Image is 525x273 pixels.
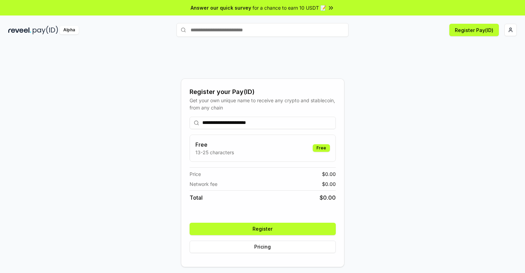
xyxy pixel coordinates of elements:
[190,180,217,188] span: Network fee
[320,193,336,202] span: $ 0.00
[190,87,336,97] div: Register your Pay(ID)
[253,4,326,11] span: for a chance to earn 10 USDT 📝
[195,140,234,149] h3: Free
[190,193,203,202] span: Total
[322,170,336,178] span: $ 0.00
[322,180,336,188] span: $ 0.00
[190,170,201,178] span: Price
[190,223,336,235] button: Register
[60,26,79,34] div: Alpha
[449,24,499,36] button: Register Pay(ID)
[8,26,31,34] img: reveel_dark
[190,241,336,253] button: Pricing
[190,97,336,111] div: Get your own unique name to receive any crypto and stablecoin, from any chain
[313,144,330,152] div: Free
[191,4,251,11] span: Answer our quick survey
[195,149,234,156] p: 13-25 characters
[33,26,58,34] img: pay_id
